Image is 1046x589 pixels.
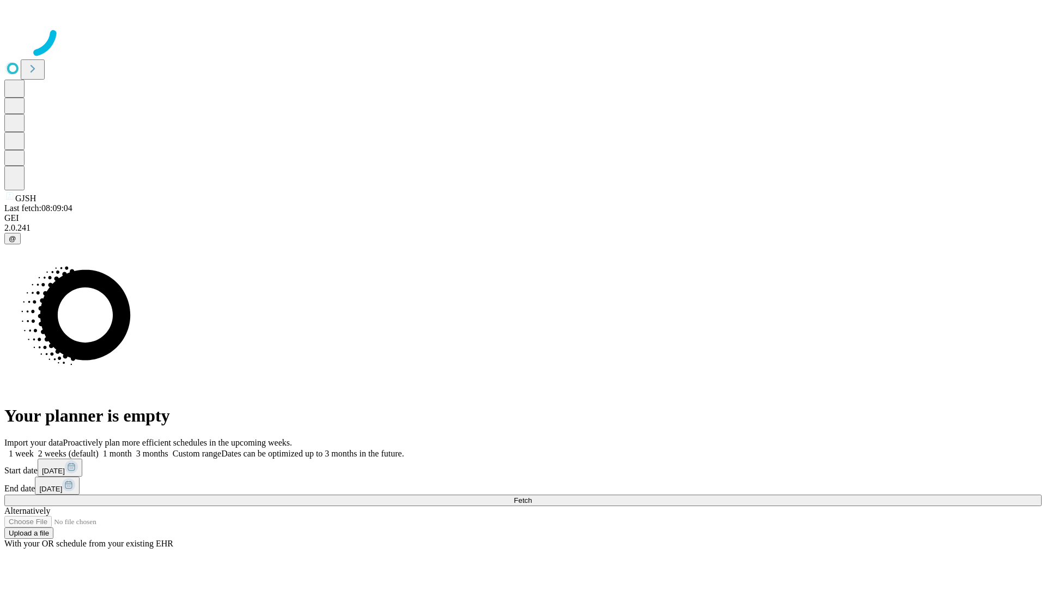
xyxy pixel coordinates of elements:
[4,539,173,548] span: With your OR schedule from your existing EHR
[35,477,80,495] button: [DATE]
[39,485,62,493] span: [DATE]
[173,449,221,458] span: Custom range
[4,406,1042,426] h1: Your planner is empty
[103,449,132,458] span: 1 month
[38,449,99,458] span: 2 weeks (default)
[4,459,1042,477] div: Start date
[514,496,532,504] span: Fetch
[4,527,53,539] button: Upload a file
[38,459,82,477] button: [DATE]
[42,467,65,475] span: [DATE]
[15,194,36,203] span: GJSH
[4,213,1042,223] div: GEI
[4,203,72,213] span: Last fetch: 08:09:04
[4,477,1042,495] div: End date
[4,223,1042,233] div: 2.0.241
[4,506,50,515] span: Alternatively
[221,449,404,458] span: Dates can be optimized up to 3 months in the future.
[63,438,292,447] span: Proactively plan more efficient schedules in the upcoming weeks.
[136,449,168,458] span: 3 months
[9,449,34,458] span: 1 week
[4,495,1042,506] button: Fetch
[9,235,16,243] span: @
[4,438,63,447] span: Import your data
[4,233,21,244] button: @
